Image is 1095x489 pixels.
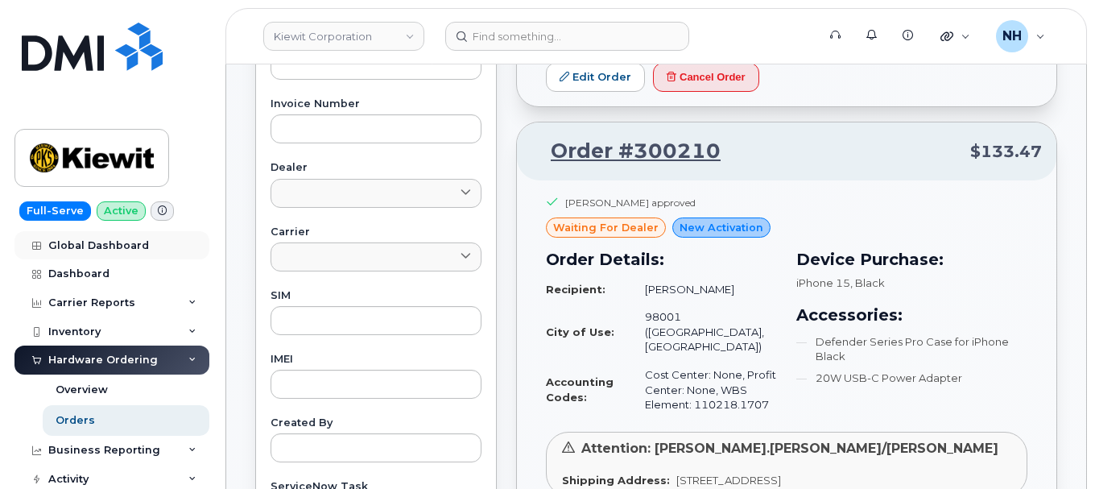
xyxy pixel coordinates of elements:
[531,137,721,166] a: Order #300210
[796,303,1027,327] h3: Accessories:
[553,220,659,235] span: waiting for dealer
[565,196,696,209] div: [PERSON_NAME] approved
[796,276,850,289] span: iPhone 15
[985,20,1056,52] div: Nicholas Hayden
[271,99,481,110] label: Invoice Number
[546,247,777,271] h3: Order Details:
[796,247,1027,271] h3: Device Purchase:
[263,22,424,51] a: Kiewit Corporation
[546,283,605,296] strong: Recipient:
[676,474,781,487] span: [STREET_ADDRESS]
[630,361,777,419] td: Cost Center: None, Profit Center: None, WBS Element: 110218.1707
[546,375,614,404] strong: Accounting Codes:
[1002,27,1022,46] span: NH
[445,22,689,51] input: Find something...
[970,140,1042,164] span: $133.47
[581,441,998,456] span: Attention: [PERSON_NAME].[PERSON_NAME]/[PERSON_NAME]
[929,20,981,52] div: Quicklinks
[271,354,481,365] label: IMEI
[271,227,481,238] label: Carrier
[271,291,481,301] label: SIM
[653,63,759,93] button: Cancel Order
[546,63,645,93] a: Edit Order
[680,220,763,235] span: New Activation
[630,276,777,304] td: [PERSON_NAME]
[1025,419,1083,477] iframe: Messenger Launcher
[850,276,885,289] span: , Black
[562,474,670,487] strong: Shipping Address:
[796,334,1027,364] li: Defender Series Pro Case for iPhone Black
[271,418,481,429] label: Created By
[630,303,777,361] td: 98001 ([GEOGRAPHIC_DATA], [GEOGRAPHIC_DATA])
[271,163,481,173] label: Dealer
[546,325,614,338] strong: City of Use:
[796,371,1027,386] li: 20W USB-C Power Adapter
